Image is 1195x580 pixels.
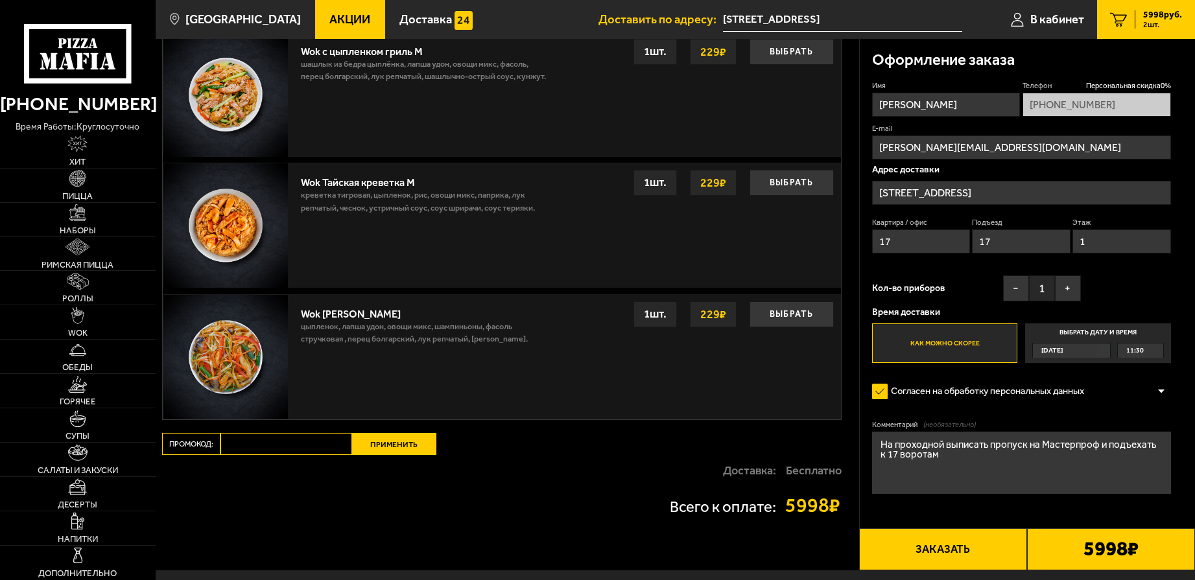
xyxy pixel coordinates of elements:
[1023,80,1170,91] label: Телефон
[455,11,473,30] img: 15daf4d41897b9f0e9f617042186c801.svg
[872,323,1018,363] label: Как можно скорее
[972,217,1071,227] label: Подъезд
[923,419,976,430] span: (необязательно)
[872,378,1096,403] label: Согласен на обработку персональных данных
[785,496,841,516] strong: 5998 ₽
[1072,217,1171,227] label: Этаж
[60,397,96,406] span: Горячее
[69,157,86,166] span: Хит
[1086,80,1171,91] span: Персональная скидка 0 %
[1143,21,1182,29] span: 2 шт.
[399,14,452,25] span: Доставка
[1041,343,1063,358] span: [DATE]
[58,500,97,509] span: Десерты
[723,465,776,476] p: Доставка:
[872,165,1171,174] p: Адрес доставки
[633,39,677,65] div: 1 шт.
[58,535,98,543] span: Напитки
[163,32,841,157] a: Wok с цыпленком гриль Mшашлык из бедра цыплёнка, лапша удон, овощи микс, фасоль, перец болгарский...
[723,8,962,32] span: Санкт-Петербург, Пушкинский район, посёлок Шушары, Московское шоссе, 19к2Б
[1025,323,1171,363] label: Выбрать дату и время
[1083,539,1139,559] b: 5998 ₽
[872,80,1020,91] label: Имя
[65,432,89,440] span: Супы
[750,170,834,196] button: Выбрать
[301,170,548,189] div: Wok Тайская креветка M
[352,433,436,455] button: Применить
[185,14,301,25] span: [GEOGRAPHIC_DATA]
[301,39,552,58] div: Wok с цыпленком гриль M
[633,301,677,327] div: 1 шт.
[1030,14,1084,25] span: В кабинет
[598,14,723,25] span: Доставить по адресу:
[41,261,113,269] span: Римская пицца
[301,189,548,220] p: креветка тигровая, цыпленок, рис, овощи микс, паприка, лук репчатый, чеснок, устричный соус, соус...
[750,39,834,65] button: Выбрать
[670,499,776,515] p: Всего к оплате:
[859,528,1027,570] button: Заказать
[697,170,729,195] strong: 229 ₽
[697,302,729,327] strong: 229 ₽
[163,163,841,288] a: Wok Тайская креветка Mкреветка тигровая, цыпленок, рис, овощи микс, паприка, лук репчатый, чеснок...
[786,465,842,476] strong: Бесплатно
[329,14,370,25] span: Акции
[1126,343,1144,358] span: 11:30
[162,433,220,455] label: Промокод:
[872,284,945,293] span: Кол-во приборов
[163,294,841,419] a: Wok [PERSON_NAME]цыпленок, лапша удон, овощи микс, шампиньоны, фасоль стручковая , перец болгарск...
[301,58,552,89] p: шашлык из бедра цыплёнка, лапша удон, овощи микс, фасоль, перец болгарский, лук репчатый, шашлычн...
[872,308,1171,317] p: Время доставки
[872,93,1020,117] input: Имя
[301,320,542,351] p: цыпленок, лапша удон, овощи микс, шампиньоны, фасоль стручковая , перец болгарский, лук репчатый,...
[68,329,88,337] span: WOK
[633,170,677,196] div: 1 шт.
[62,192,93,200] span: Пицца
[62,294,93,303] span: Роллы
[872,217,971,227] label: Квартира / офис
[872,52,1015,67] h3: Оформление заказа
[38,466,118,474] span: Салаты и закуски
[1055,275,1081,301] button: +
[723,8,962,32] input: Ваш адрес доставки
[60,226,96,235] span: Наборы
[872,419,1171,430] label: Комментарий
[1029,275,1055,301] span: 1
[697,40,729,64] strong: 229 ₽
[38,569,117,577] span: Дополнительно
[1143,10,1182,19] span: 5998 руб.
[1023,93,1170,117] input: +7 (
[62,363,93,371] span: Обеды
[301,301,542,320] div: Wok [PERSON_NAME]
[1003,275,1029,301] button: −
[750,301,834,327] button: Выбрать
[872,123,1171,133] label: E-mail
[872,135,1171,159] input: @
